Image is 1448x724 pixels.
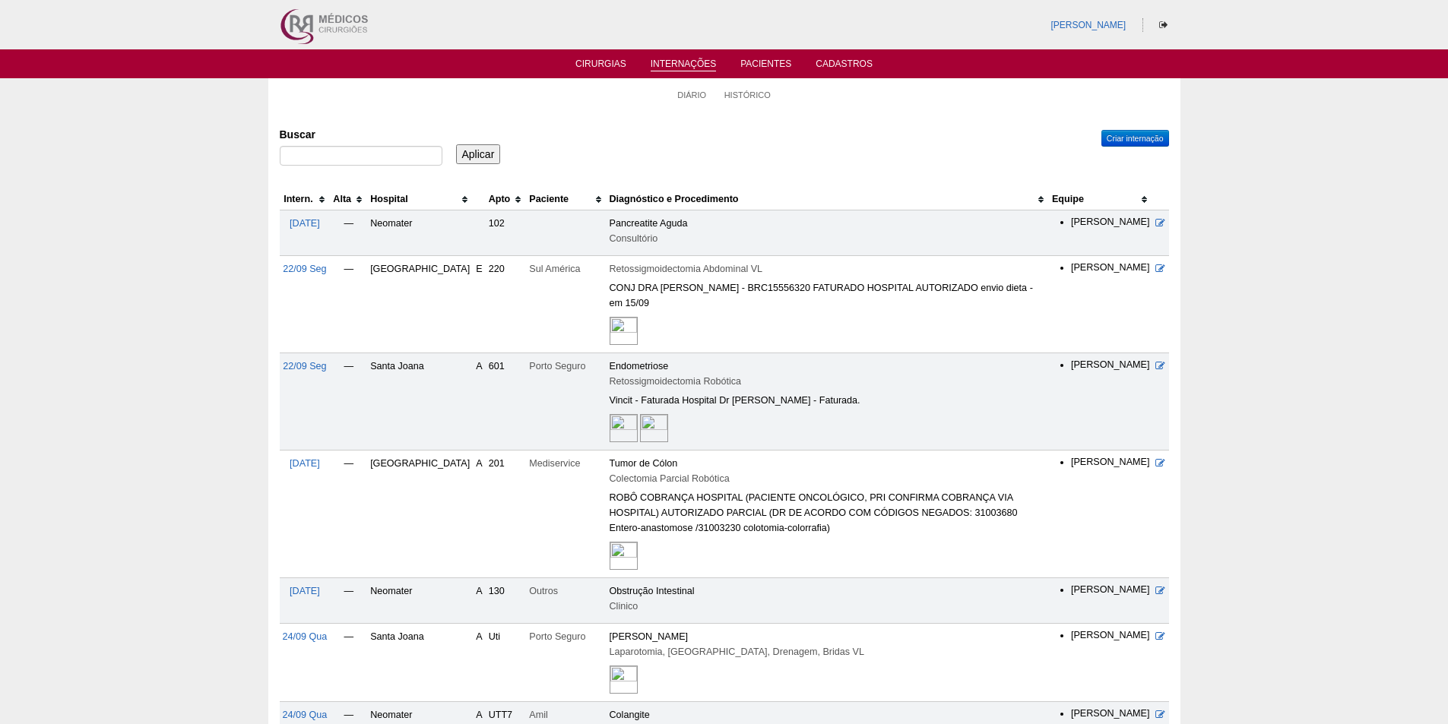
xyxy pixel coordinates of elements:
[280,188,331,210] th: Intern.
[473,353,485,451] td: A
[575,58,626,74] a: Cirurgias
[473,451,485,578] td: A
[1071,216,1150,229] li: [PERSON_NAME]
[1071,359,1150,372] li: [PERSON_NAME]
[1071,707,1150,721] li: [PERSON_NAME]
[1155,361,1165,371] a: Editar
[1071,261,1150,275] li: [PERSON_NAME]
[610,471,1046,486] div: Colectomia Parcial Robótica
[1155,631,1165,642] a: Editar
[367,353,473,451] td: Santa Joana
[330,256,367,353] td: —
[1050,20,1126,30] a: [PERSON_NAME]
[610,280,1046,311] div: CONJ DRA [PERSON_NAME] - BRC15556320 FATURADO HOSPITAL AUTORIZADO envio dieta - em 15/09
[724,90,771,100] a: Histórico
[290,218,320,229] a: [DATE]
[610,629,1046,644] div: [PERSON_NAME]
[1155,218,1165,229] a: Editar
[610,644,1046,659] div: Laparotomia, [GEOGRAPHIC_DATA], Drenagem, Bridas VL
[486,451,527,578] td: 201
[486,210,527,256] td: 102
[610,456,1046,471] div: Tumor de Cólon
[610,393,1046,408] div: Vincit - Faturada Hospital Dr [PERSON_NAME] - Faturada.
[607,188,1049,210] th: Diagnóstico e Procedimento
[486,188,527,210] th: Apto
[1101,130,1169,147] a: Criar internação
[740,58,791,74] a: Pacientes
[677,90,706,100] a: Diário
[330,210,367,256] td: —
[816,58,873,74] a: Cadastros
[1155,264,1165,274] a: Editar
[330,624,367,702] td: —
[1155,586,1165,596] a: Editar
[367,210,473,256] td: Neomater
[529,707,603,722] div: Amil
[486,353,527,451] td: 601
[280,127,442,142] label: Buscar
[367,451,473,578] td: [GEOGRAPHIC_DATA]
[330,188,367,210] th: Alta
[529,629,603,644] div: Porto Seguro
[283,361,326,371] a: 22/09 Seg
[367,256,473,353] td: [GEOGRAPHIC_DATA]
[610,216,1046,231] div: Pancreatite Aguda
[330,353,367,451] td: —
[610,261,1046,277] div: Retossigmoidectomia Abdominal VL
[1071,629,1150,643] li: [PERSON_NAME]
[610,583,1046,599] div: Obstrução Intestinal
[473,578,485,624] td: A
[283,264,326,274] a: 22/09 Seg
[610,359,1046,374] div: Endometriose
[610,374,1046,389] div: Retossigmoidectomia Robótica
[330,451,367,578] td: —
[283,631,328,642] a: 24/09 Qua
[610,231,1046,246] div: Consultório
[529,359,603,374] div: Porto Seguro
[1155,458,1165,469] a: Editar
[367,624,473,702] td: Santa Joana
[1049,188,1153,210] th: Equipe
[1071,583,1150,597] li: [PERSON_NAME]
[610,707,1046,722] div: Colangite
[610,599,1046,614] div: Clinico
[473,624,485,702] td: A
[529,456,603,471] div: Mediservice
[486,256,527,353] td: 220
[283,710,328,720] a: 24/09 Qua
[367,188,473,210] th: Hospital
[290,458,320,469] a: [DATE]
[456,144,501,164] input: Aplicar
[1155,710,1165,720] a: Editar
[486,578,527,624] td: 130
[610,490,1046,536] div: ROBÔ COBRANÇA HOSPITAL (PACIENTE ONCOLÓGICO, PRI CONFIRMA COBRANÇA VIA HOSPITAL) AUTORIZADO PARCI...
[367,578,473,624] td: Neomater
[290,586,320,596] a: [DATE]
[280,146,442,166] input: Digite os termos que você deseja procurar.
[1071,456,1150,469] li: [PERSON_NAME]
[330,578,367,624] td: —
[651,58,717,71] a: Internações
[1159,21,1168,30] i: Sair
[526,188,606,210] th: Paciente
[529,261,603,277] div: Sul América
[473,256,485,353] td: E
[486,624,527,702] td: Uti
[529,583,603,599] div: Outros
